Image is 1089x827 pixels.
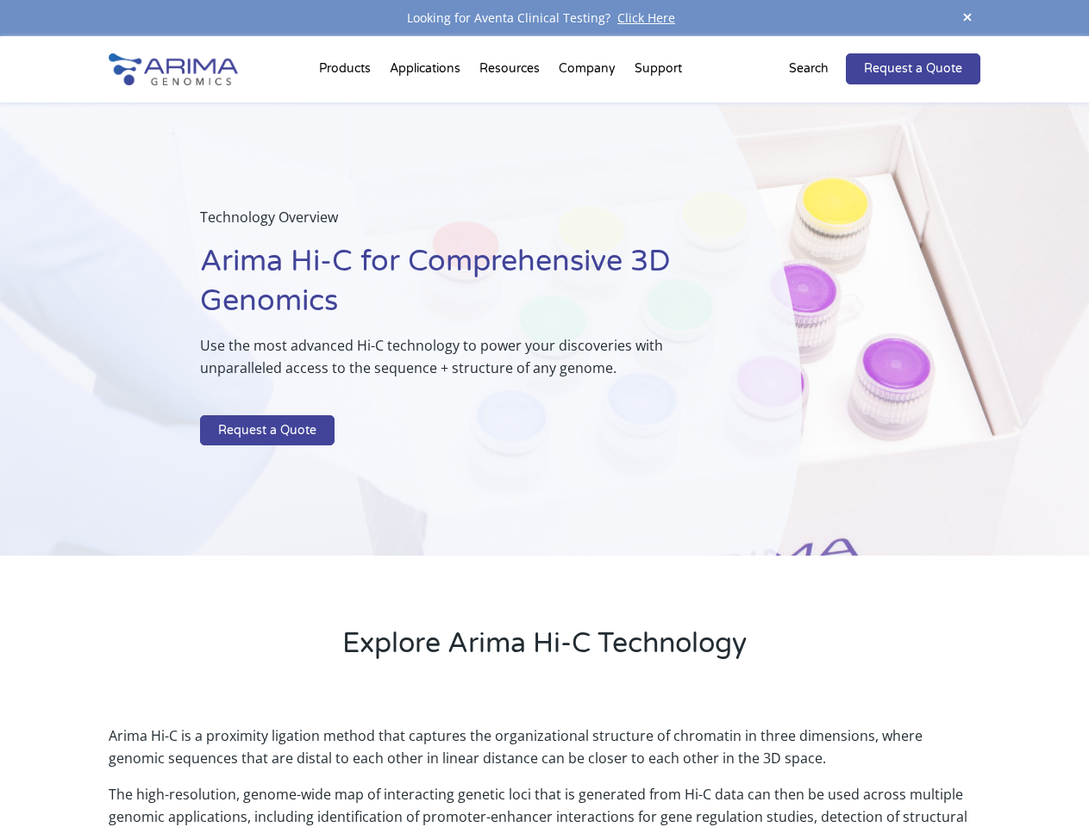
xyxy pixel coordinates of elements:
a: Click Here [610,9,682,26]
p: Technology Overview [200,206,715,242]
h1: Arima Hi-C for Comprehensive 3D Genomics [200,242,715,334]
p: Search [789,58,829,80]
p: Use the most advanced Hi-C technology to power your discoveries with unparalleled access to the s... [200,334,715,393]
p: Arima Hi-C is a proximity ligation method that captures the organizational structure of chromatin... [109,724,979,783]
h2: Explore Arima Hi-C Technology [109,625,979,676]
div: Looking for Aventa Clinical Testing? [109,7,979,29]
a: Request a Quote [846,53,980,84]
img: Arima-Genomics-logo [109,53,238,85]
a: Request a Quote [200,415,335,446]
